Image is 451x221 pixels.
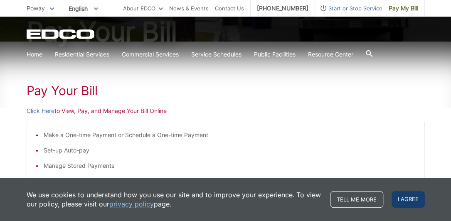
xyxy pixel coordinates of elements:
[215,4,244,13] a: Contact Us
[389,4,418,13] span: Pay My Bill
[44,177,416,186] li: Go Paperless
[27,50,42,59] a: Home
[169,4,209,13] a: News & Events
[123,4,163,13] a: About EDCO
[109,199,154,209] a: privacy policy
[55,50,109,59] a: Residential Services
[191,50,242,59] a: Service Schedules
[27,190,322,209] p: We use cookies to understand how you use our site and to improve your experience. To view our pol...
[27,106,425,115] p: to View, Pay, and Manage Your Bill Online
[27,29,96,39] a: EDCD logo. Return to the homepage.
[44,146,416,155] li: Set-up Auto-pay
[44,130,416,140] li: Make a One-time Payment or Schedule a One-time Payment
[62,2,104,15] span: English
[254,50,296,59] a: Public Facilities
[122,50,179,59] a: Commercial Services
[308,50,353,59] a: Resource Center
[27,5,45,12] span: Poway
[392,191,425,208] span: I agree
[27,83,425,98] h1: Pay Your Bill
[44,161,416,170] li: Manage Stored Payments
[27,106,54,115] a: Click Here
[330,191,383,208] a: Tell me more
